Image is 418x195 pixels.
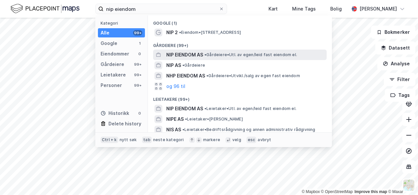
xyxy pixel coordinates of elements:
div: Leietakere [101,71,126,79]
div: [PERSON_NAME] [360,5,397,13]
span: • [179,30,181,35]
div: Google [101,39,117,47]
div: 99+ [133,62,142,67]
a: Mapbox [302,189,320,194]
div: 99+ [133,72,142,77]
button: Tags [385,89,415,102]
button: Analyse [377,57,415,70]
span: Gårdeiere • Utvikl./salg av egen fast eiendom [206,73,300,78]
span: Gårdeiere • Utl. av egen/leid fast eiendom el. [204,52,297,57]
div: Kontrollprogram for chat [385,163,418,195]
span: NIP EIENDOM AS [166,51,203,59]
button: Datasett [375,41,415,54]
button: Bokmerker [371,26,415,39]
a: Improve this map [355,189,387,194]
span: NIP 2 [166,29,178,36]
span: • [204,52,206,57]
div: Kategori [101,21,145,26]
div: Kart [268,5,278,13]
button: og 96 til [166,82,185,90]
div: 99+ [133,83,142,88]
span: NIS AS [166,126,181,134]
a: OpenStreetMap [321,189,353,194]
div: nytt søk [120,137,137,142]
span: NIP AS [166,61,181,69]
span: Leietaker • Utl. av egen/leid fast eiendom el. [204,106,296,111]
span: Leietaker • [PERSON_NAME] [185,117,243,122]
span: • [206,73,208,78]
div: velg [232,137,241,142]
span: • [182,127,184,132]
div: Gårdeiere (99+) [148,38,332,50]
span: NIPE AS [166,115,184,123]
div: Google (1) [148,15,332,27]
iframe: Chat Widget [385,163,418,195]
span: • [182,63,184,68]
div: Alle [101,29,109,37]
div: avbryt [258,137,271,142]
span: • [185,117,187,121]
div: Historikk [101,109,129,117]
button: Filter [384,73,415,86]
div: Gårdeiere [101,60,124,68]
div: Bolig [330,5,342,13]
div: Eiendommer [101,50,129,58]
span: NIP EIENDOM AS [166,105,203,113]
div: tab [142,137,152,143]
input: Søk på adresse, matrikkel, gårdeiere, leietakere eller personer [104,4,219,14]
span: Leietaker • Bedriftsrådgivning og annen administrativ rådgivning [182,127,315,132]
div: Leietakere (99+) [148,92,332,103]
div: markere [203,137,220,142]
span: NHP EIENDOM AS [166,72,205,80]
span: Gårdeiere [182,63,205,68]
div: Ctrl + k [101,137,118,143]
div: Mine Tags [292,5,316,13]
div: Delete history [108,120,141,128]
div: Personer [101,81,122,89]
div: 1 [137,41,142,46]
div: esc [246,137,257,143]
div: 99+ [133,30,142,35]
img: logo.f888ab2527a4732fd821a326f86c7f29.svg [11,3,80,14]
div: 0 [137,111,142,116]
div: 0 [137,51,142,56]
span: Eiendom • [STREET_ADDRESS] [179,30,241,35]
div: neste kategori [153,137,184,142]
span: • [204,106,206,111]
